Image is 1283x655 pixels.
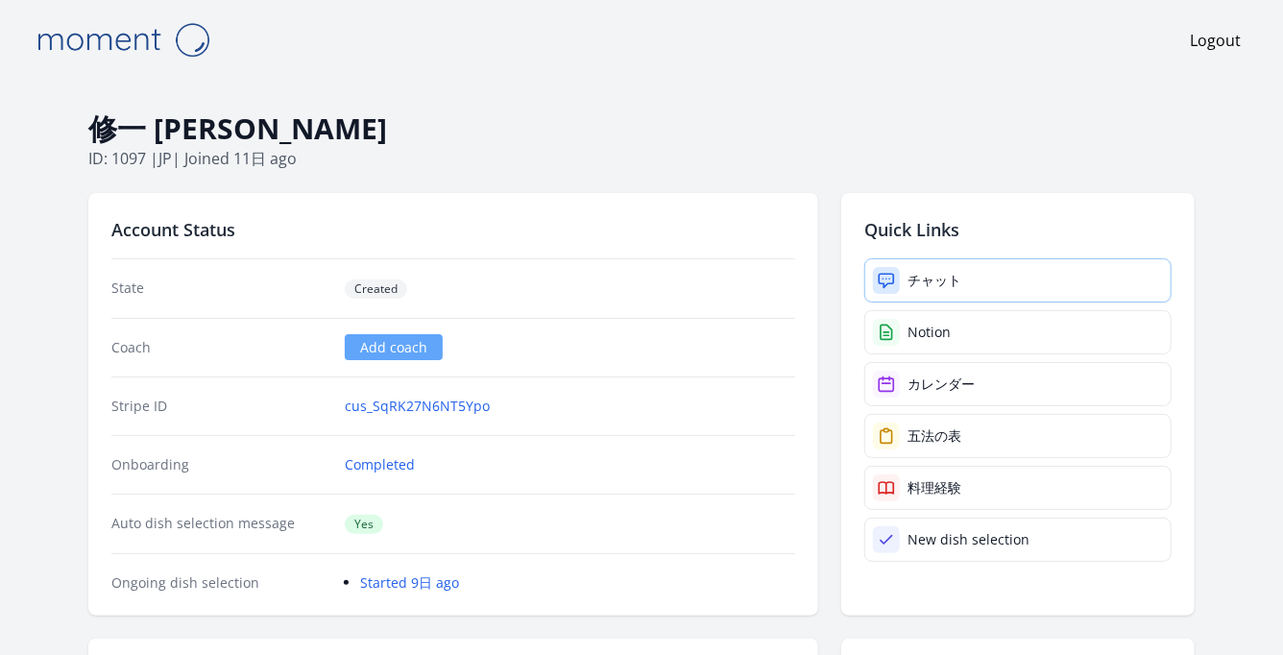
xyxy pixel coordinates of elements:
div: カレンダー [908,375,975,394]
dt: Onboarding [111,455,329,474]
a: Logout [1190,29,1241,52]
a: Started 9日 ago [360,573,459,592]
a: Notion [864,310,1172,354]
dt: Ongoing dish selection [111,573,329,593]
div: New dish selection [908,530,1029,549]
a: 料理経験 [864,466,1172,510]
h2: Account Status [111,216,795,243]
dt: State [111,279,329,299]
dt: Coach [111,338,329,357]
div: チャット [908,271,961,290]
a: Completed [345,455,415,474]
a: Add coach [345,334,443,360]
h2: Quick Links [864,216,1172,243]
span: Yes [345,515,383,534]
dt: Stripe ID [111,397,329,416]
img: Moment [27,15,219,64]
h1: 修一 [PERSON_NAME] [88,110,1195,147]
div: 五法の表 [908,426,961,446]
dt: Auto dish selection message [111,514,329,534]
div: Notion [908,323,951,342]
div: 料理経験 [908,478,961,497]
span: jp [158,148,172,169]
a: cus_SqRK27N6NT5Ypo [345,397,490,416]
span: Created [345,279,407,299]
a: チャット [864,258,1172,303]
p: ID: 1097 | | Joined 11日 ago [88,147,1195,170]
a: New dish selection [864,518,1172,562]
a: 五法の表 [864,414,1172,458]
a: カレンダー [864,362,1172,406]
